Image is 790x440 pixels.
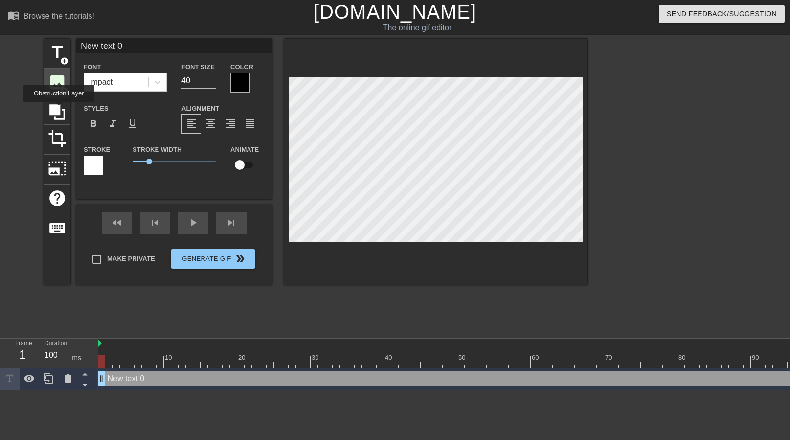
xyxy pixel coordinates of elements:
span: skip_next [226,217,237,229]
span: image [48,73,67,92]
label: Stroke Width [133,145,181,155]
div: Impact [89,76,113,88]
span: format_italic [107,118,119,130]
span: drag_handle [96,374,106,384]
span: play_arrow [187,217,199,229]
span: crop [48,129,67,148]
span: title [48,43,67,62]
span: format_align_left [185,118,197,130]
div: 70 [605,353,614,363]
span: menu_book [8,9,20,21]
span: Make Private [107,254,155,264]
div: Browse the tutorials! [23,12,94,20]
span: format_align_center [205,118,217,130]
span: fast_rewind [111,217,123,229]
span: photo_size_select_large [48,159,67,178]
span: add_circle [60,87,68,95]
span: help [48,189,67,208]
span: format_bold [88,118,99,130]
label: Font [84,62,101,72]
div: 20 [238,353,247,363]
div: 30 [312,353,320,363]
span: skip_previous [149,217,161,229]
div: 1 [15,346,30,364]
div: ms [72,353,81,363]
label: Font Size [181,62,215,72]
label: Color [230,62,253,72]
div: 80 [678,353,687,363]
span: keyboard [48,219,67,237]
div: 40 [385,353,394,363]
span: add_circle [60,57,68,65]
button: Generate Gif [171,249,255,269]
a: [DOMAIN_NAME] [314,1,476,23]
label: Stroke [84,145,110,155]
label: Styles [84,104,109,114]
label: Alignment [181,104,219,114]
div: Frame [8,339,37,367]
span: double_arrow [234,253,246,265]
span: format_underline [127,118,138,130]
div: 60 [532,353,541,363]
span: format_align_justify [244,118,256,130]
div: 50 [458,353,467,363]
a: Browse the tutorials! [8,9,94,24]
div: 90 [752,353,761,363]
span: format_align_right [225,118,236,130]
label: Animate [230,145,259,155]
label: Duration [45,341,67,347]
span: Generate Gif [175,253,251,265]
div: 10 [165,353,174,363]
div: The online gif editor [268,22,566,34]
span: Send Feedback/Suggestion [667,8,777,20]
button: Send Feedback/Suggestion [659,5,785,23]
